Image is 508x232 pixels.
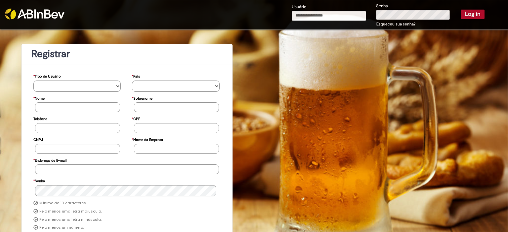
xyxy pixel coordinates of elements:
label: País [132,71,140,81]
label: Pelo menos uma letra minúscula. [39,217,102,222]
h1: Registrar [31,49,223,59]
label: Senha [376,3,388,9]
label: CNPJ [33,134,43,144]
label: Pelo menos um número. [39,225,84,230]
label: Tipo de Usuário [33,71,61,81]
label: Senha [33,176,45,185]
button: Log in [461,10,485,19]
label: Usuário [292,4,307,10]
label: Telefone [33,114,47,123]
a: Esqueceu sua senha? [376,21,415,27]
label: CPF [132,114,140,123]
label: Pelo menos uma letra maiúscula. [39,209,102,214]
label: Sobrenome [132,93,152,103]
label: Endereço de E-mail [33,155,66,165]
label: Nome [33,93,45,103]
label: Nome da Empresa [132,134,163,144]
label: Mínimo de 10 caracteres. [39,201,87,206]
img: ABInbev-white.png [5,9,64,19]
